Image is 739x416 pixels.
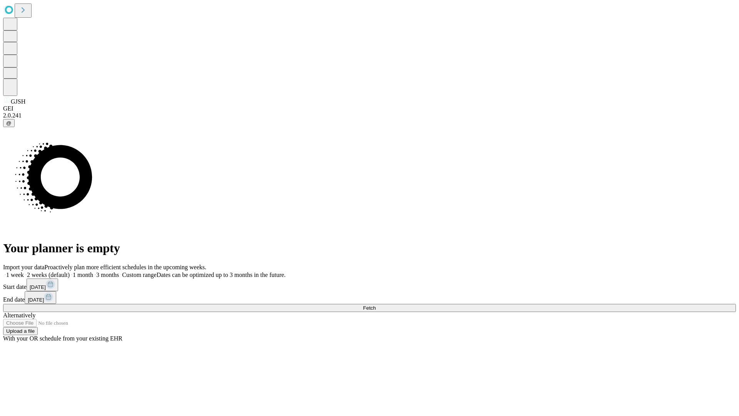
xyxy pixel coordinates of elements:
button: Upload a file [3,327,38,335]
span: [DATE] [28,297,44,303]
div: GEI [3,105,736,112]
span: 1 month [73,272,93,278]
span: Import your data [3,264,45,270]
h1: Your planner is empty [3,241,736,255]
span: @ [6,120,12,126]
span: GJSH [11,98,25,105]
div: Start date [3,278,736,291]
span: Proactively plan more efficient schedules in the upcoming weeks. [45,264,206,270]
div: 2.0.241 [3,112,736,119]
button: Fetch [3,304,736,312]
span: 3 months [96,272,119,278]
button: [DATE] [25,291,56,304]
span: Dates can be optimized up to 3 months in the future. [157,272,286,278]
span: With your OR schedule from your existing EHR [3,335,122,342]
span: Custom range [122,272,156,278]
span: Alternatively [3,312,35,319]
span: [DATE] [30,284,46,290]
button: @ [3,119,15,127]
span: 1 week [6,272,24,278]
div: End date [3,291,736,304]
button: [DATE] [27,278,58,291]
span: Fetch [363,305,376,311]
span: 2 weeks (default) [27,272,70,278]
